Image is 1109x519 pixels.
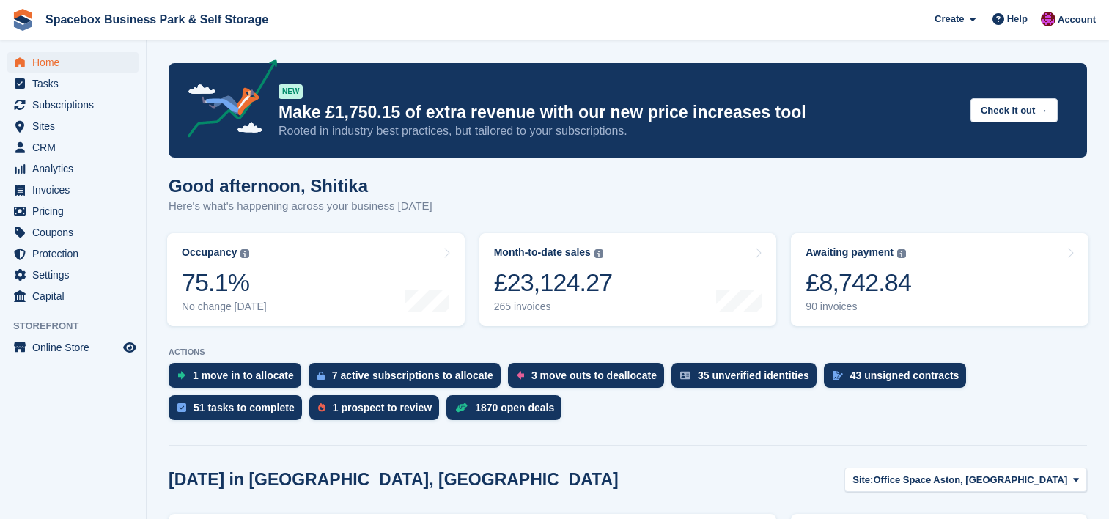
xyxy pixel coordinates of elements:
span: Storefront [13,319,146,334]
p: ACTIONS [169,347,1087,357]
div: 3 move outs to deallocate [531,369,657,381]
a: menu [7,180,139,200]
a: Month-to-date sales £23,124.27 265 invoices [479,233,777,326]
button: Site: Office Space Aston, [GEOGRAPHIC_DATA] [844,468,1087,492]
div: Awaiting payment [806,246,894,259]
a: menu [7,201,139,221]
a: menu [7,337,139,358]
span: Home [32,52,120,73]
img: stora-icon-8386f47178a22dfd0bd8f6a31ec36ba5ce8667c1dd55bd0f319d3a0aa187defe.svg [12,9,34,31]
a: 1870 open deals [446,395,569,427]
div: Occupancy [182,246,237,259]
a: menu [7,265,139,285]
div: 1 move in to allocate [193,369,294,381]
img: prospect-51fa495bee0391a8d652442698ab0144808aea92771e9ea1ae160a38d050c398.svg [318,403,325,412]
a: 7 active subscriptions to allocate [309,363,508,395]
p: Here's what's happening across your business [DATE] [169,198,432,215]
img: task-75834270c22a3079a89374b754ae025e5fb1db73e45f91037f5363f120a921f8.svg [177,403,186,412]
span: Create [935,12,964,26]
span: Online Store [32,337,120,358]
a: Awaiting payment £8,742.84 90 invoices [791,233,1088,326]
a: menu [7,158,139,179]
a: Preview store [121,339,139,356]
span: Site: [852,473,873,487]
span: Invoices [32,180,120,200]
img: icon-info-grey-7440780725fd019a000dd9b08b2336e03edf1995a4989e88bcd33f0948082b44.svg [897,249,906,258]
div: Month-to-date sales [494,246,591,259]
div: NEW [279,84,303,99]
div: 1 prospect to review [333,402,432,413]
span: Account [1058,12,1096,27]
div: 75.1% [182,268,267,298]
span: Analytics [32,158,120,179]
a: menu [7,116,139,136]
a: menu [7,286,139,306]
span: Coupons [32,222,120,243]
span: Pricing [32,201,120,221]
img: price-adjustments-announcement-icon-8257ccfd72463d97f412b2fc003d46551f7dbcb40ab6d574587a9cd5c0d94... [175,59,278,143]
a: 1 move in to allocate [169,363,309,395]
div: 43 unsigned contracts [850,369,959,381]
img: verify_identity-adf6edd0f0f0b5bbfe63781bf79b02c33cf7c696d77639b501bdc392416b5a36.svg [680,371,690,380]
div: 7 active subscriptions to allocate [332,369,493,381]
a: menu [7,52,139,73]
div: 1870 open deals [475,402,554,413]
span: Tasks [32,73,120,94]
a: menu [7,222,139,243]
div: 265 invoices [494,301,613,313]
img: deal-1b604bf984904fb50ccaf53a9ad4b4a5d6e5aea283cecdc64d6e3604feb123c2.svg [455,402,468,413]
a: 51 tasks to complete [169,395,309,427]
span: CRM [32,137,120,158]
img: icon-info-grey-7440780725fd019a000dd9b08b2336e03edf1995a4989e88bcd33f0948082b44.svg [240,249,249,258]
button: Check it out → [970,98,1058,122]
span: Sites [32,116,120,136]
div: £8,742.84 [806,268,911,298]
span: Settings [32,265,120,285]
img: move_ins_to_allocate_icon-fdf77a2bb77ea45bf5b3d319d69a93e2d87916cf1d5bf7949dd705db3b84f3ca.svg [177,371,185,380]
div: 35 unverified identities [698,369,809,381]
p: Rooted in industry best practices, but tailored to your subscriptions. [279,123,959,139]
a: menu [7,137,139,158]
a: menu [7,95,139,115]
h2: [DATE] in [GEOGRAPHIC_DATA], [GEOGRAPHIC_DATA] [169,470,619,490]
a: 43 unsigned contracts [824,363,974,395]
a: 3 move outs to deallocate [508,363,671,395]
a: menu [7,73,139,94]
span: Help [1007,12,1028,26]
a: 1 prospect to review [309,395,446,427]
img: contract_signature_icon-13c848040528278c33f63329250d36e43548de30e8caae1d1a13099fd9432cc5.svg [833,371,843,380]
img: Shitika Balanath [1041,12,1055,26]
div: No change [DATE] [182,301,267,313]
img: active_subscription_to_allocate_icon-d502201f5373d7db506a760aba3b589e785aa758c864c3986d89f69b8ff3... [317,371,325,380]
p: Make £1,750.15 of extra revenue with our new price increases tool [279,102,959,123]
img: icon-info-grey-7440780725fd019a000dd9b08b2336e03edf1995a4989e88bcd33f0948082b44.svg [594,249,603,258]
img: move_outs_to_deallocate_icon-f764333ba52eb49d3ac5e1228854f67142a1ed5810a6f6cc68b1a99e826820c5.svg [517,371,524,380]
a: Spacebox Business Park & Self Storage [40,7,274,32]
span: Office Space Aston, [GEOGRAPHIC_DATA] [873,473,1067,487]
div: 51 tasks to complete [194,402,295,413]
div: £23,124.27 [494,268,613,298]
span: Capital [32,286,120,306]
a: menu [7,243,139,264]
div: 90 invoices [806,301,911,313]
a: Occupancy 75.1% No change [DATE] [167,233,465,326]
h1: Good afternoon, Shitika [169,176,432,196]
a: 35 unverified identities [671,363,824,395]
span: Subscriptions [32,95,120,115]
span: Protection [32,243,120,264]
